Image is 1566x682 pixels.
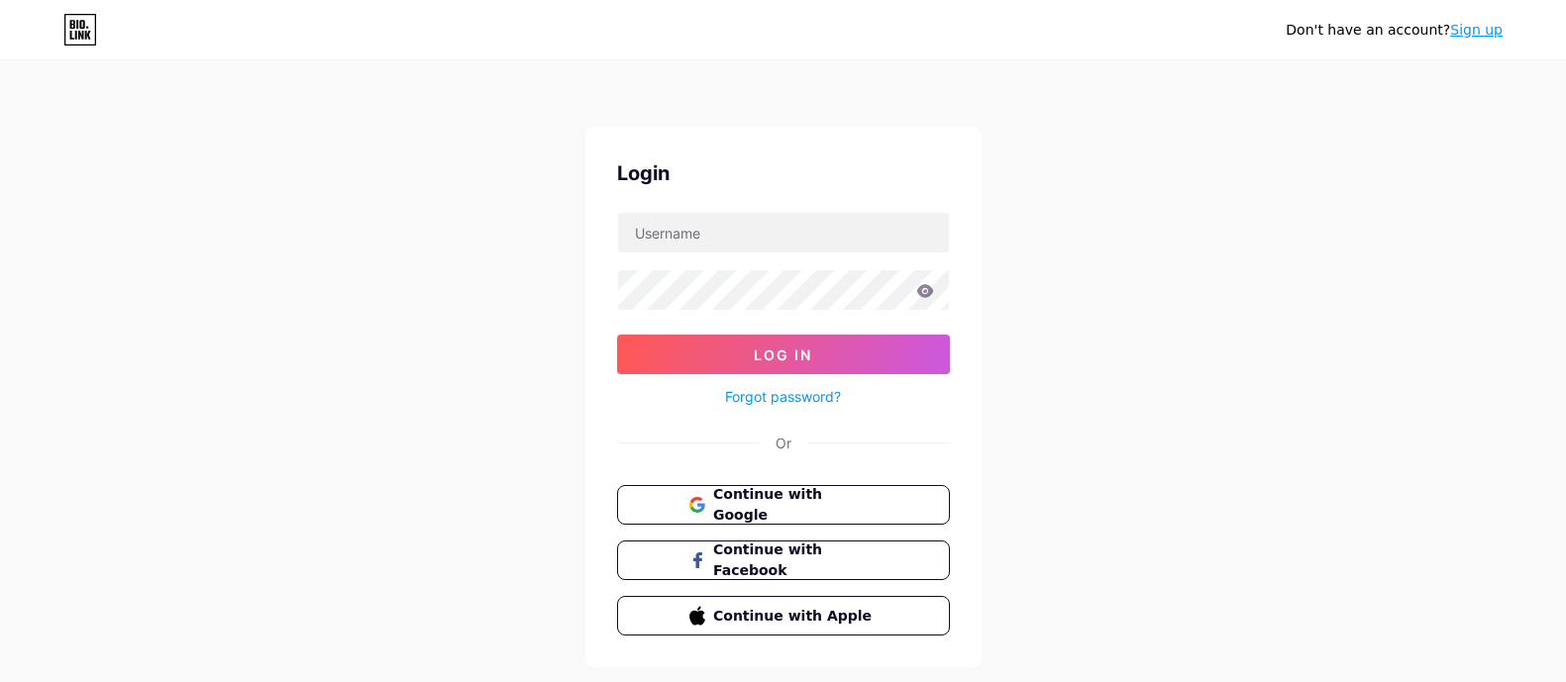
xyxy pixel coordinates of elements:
[1450,22,1503,38] a: Sign up
[713,539,877,581] span: Continue with Facebook
[617,335,950,374] button: Log In
[617,540,950,580] button: Continue with Facebook
[776,433,791,453] div: Or
[617,485,950,525] button: Continue with Google
[1286,20,1503,41] div: Don't have an account?
[725,386,841,407] a: Forgot password?
[754,346,812,363] span: Log In
[713,484,877,526] span: Continue with Google
[617,158,950,188] div: Login
[713,606,877,627] span: Continue with Apple
[618,213,949,252] input: Username
[617,596,950,635] button: Continue with Apple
